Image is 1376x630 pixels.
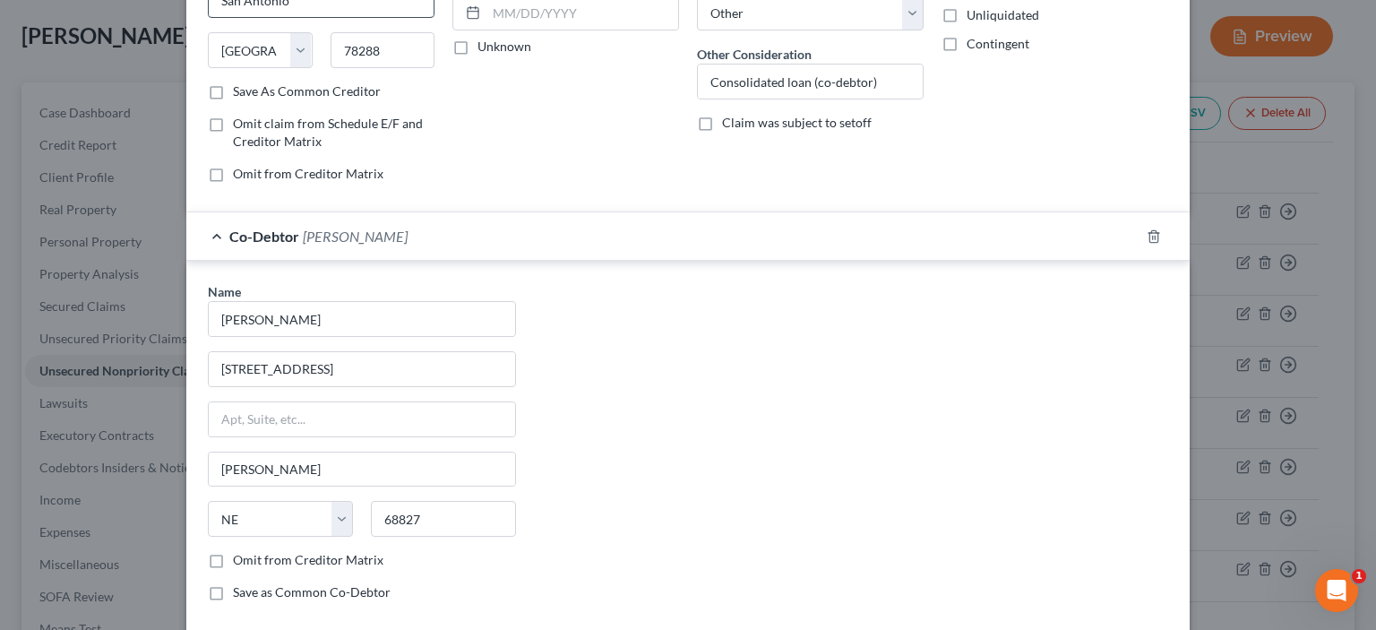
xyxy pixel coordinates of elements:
span: 1 [1352,569,1366,583]
span: Unliquidated [967,7,1039,22]
span: Contingent [967,36,1029,51]
span: [PERSON_NAME] [303,228,408,245]
input: Specify... [698,65,923,99]
span: Claim was subject to setoff [722,115,872,130]
input: Enter name... [209,302,515,336]
input: Enter zip... [331,32,435,68]
label: Omit from Creditor Matrix [233,551,383,569]
span: Co-Debtor [229,228,299,245]
label: Other Consideration [697,45,812,64]
label: Save As Common Creditor [233,82,381,100]
input: Enter address... [209,352,515,386]
label: Save as Common Co-Debtor [233,583,391,601]
span: Omit from Creditor Matrix [233,166,383,181]
label: Unknown [477,38,531,56]
iframe: Intercom live chat [1315,569,1358,612]
span: Omit claim from Schedule E/F and Creditor Matrix [233,116,423,149]
span: Name [208,284,241,299]
input: Enter zip.. [371,501,516,537]
input: Apt, Suite, etc... [209,402,515,436]
input: Enter city... [209,453,515,487]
